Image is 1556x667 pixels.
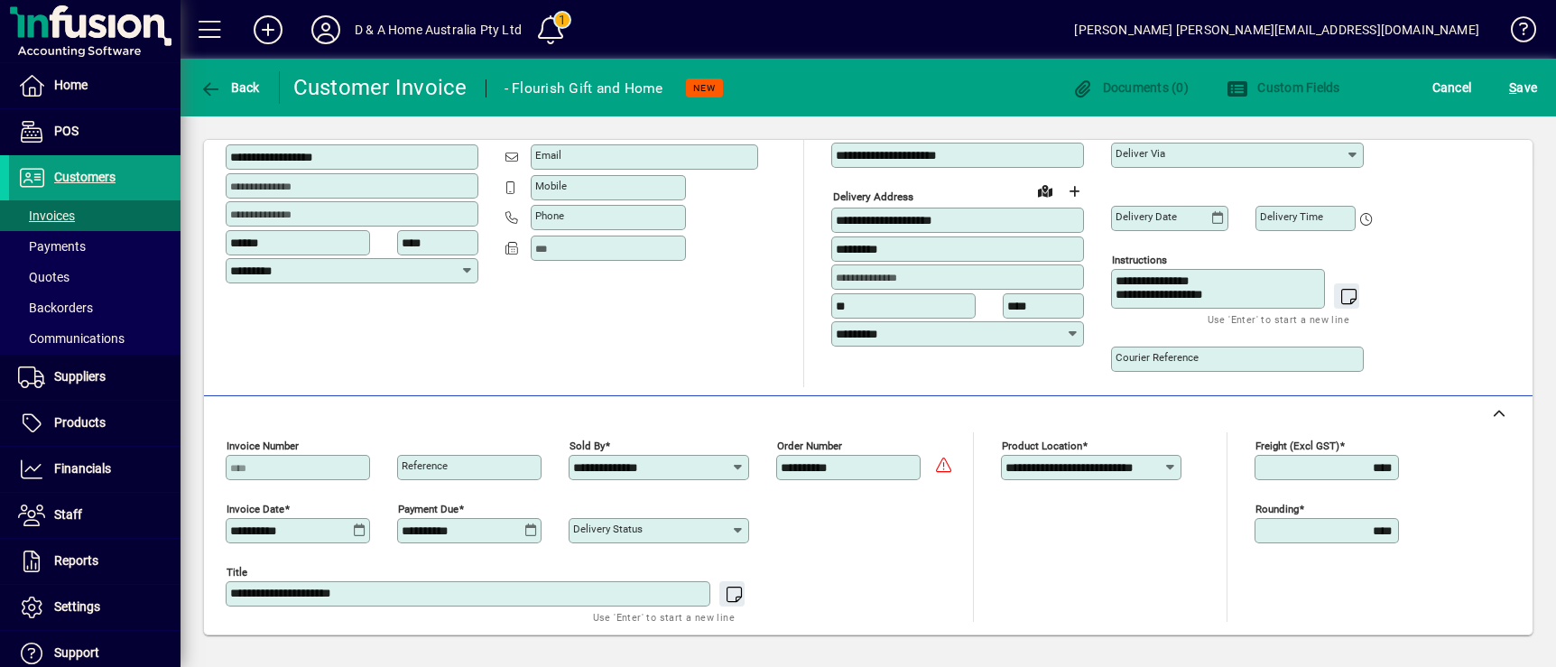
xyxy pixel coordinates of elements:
[535,209,564,222] mat-label: Phone
[1031,176,1060,205] a: View on map
[227,440,299,452] mat-label: Invoice number
[1208,309,1349,329] mat-hint: Use 'Enter' to start a new line
[1509,73,1537,102] span: ave
[1428,71,1477,104] button: Cancel
[54,553,98,568] span: Reports
[9,109,181,154] a: POS
[9,231,181,262] a: Payments
[227,503,284,515] mat-label: Invoice date
[1002,440,1082,452] mat-label: Product location
[9,585,181,630] a: Settings
[9,355,181,400] a: Suppliers
[1071,80,1189,95] span: Documents (0)
[777,440,842,452] mat-label: Order number
[239,14,297,46] button: Add
[54,415,106,430] span: Products
[54,599,100,614] span: Settings
[54,78,88,92] span: Home
[693,82,716,94] span: NEW
[1260,210,1323,223] mat-label: Delivery time
[1222,71,1345,104] button: Custom Fields
[1227,80,1340,95] span: Custom Fields
[573,523,643,535] mat-label: Delivery status
[9,262,181,292] a: Quotes
[1255,440,1339,452] mat-label: Freight (excl GST)
[18,270,69,284] span: Quotes
[54,124,79,138] span: POS
[9,493,181,538] a: Staff
[9,539,181,584] a: Reports
[18,301,93,315] span: Backorders
[355,15,522,44] div: D & A Home Australia Pty Ltd
[1116,351,1199,364] mat-label: Courier Reference
[1509,80,1516,95] span: S
[199,80,260,95] span: Back
[9,63,181,108] a: Home
[1505,71,1542,104] button: Save
[9,323,181,354] a: Communications
[1112,254,1167,266] mat-label: Instructions
[293,73,468,102] div: Customer Invoice
[1067,71,1193,104] button: Documents (0)
[1116,147,1165,160] mat-label: Deliver via
[535,149,561,162] mat-label: Email
[9,447,181,492] a: Financials
[9,200,181,231] a: Invoices
[425,113,454,142] a: View on map
[570,440,605,452] mat-label: Sold by
[1497,4,1533,62] a: Knowledge Base
[454,114,483,143] button: Copy to Delivery address
[1060,177,1088,206] button: Choose address
[18,208,75,223] span: Invoices
[9,292,181,323] a: Backorders
[54,170,116,184] span: Customers
[1074,15,1479,44] div: [PERSON_NAME] [PERSON_NAME][EMAIL_ADDRESS][DOMAIN_NAME]
[195,71,264,104] button: Back
[54,369,106,384] span: Suppliers
[54,507,82,522] span: Staff
[505,74,663,103] div: - Flourish Gift and Home
[18,239,86,254] span: Payments
[535,180,567,192] mat-label: Mobile
[1116,210,1177,223] mat-label: Delivery date
[297,14,355,46] button: Profile
[398,503,458,515] mat-label: Payment due
[9,401,181,446] a: Products
[54,461,111,476] span: Financials
[181,71,280,104] app-page-header-button: Back
[54,645,99,660] span: Support
[402,459,448,472] mat-label: Reference
[593,607,735,627] mat-hint: Use 'Enter' to start a new line
[1432,73,1472,102] span: Cancel
[227,566,247,579] mat-label: Title
[18,331,125,346] span: Communications
[1255,503,1299,515] mat-label: Rounding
